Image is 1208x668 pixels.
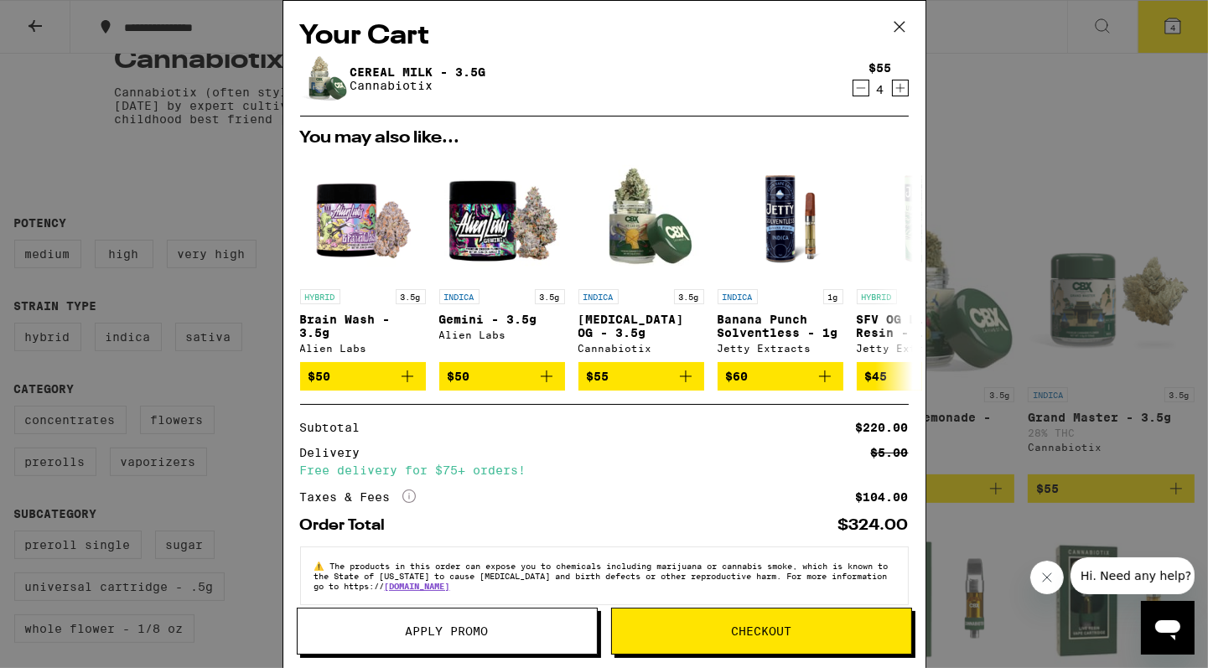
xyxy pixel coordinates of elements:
p: INDICA [439,289,480,304]
div: Delivery [300,447,372,458]
span: $55 [587,370,609,383]
img: Jetty Extracts - SFV OG Live Resin - 1g [857,155,982,281]
div: Jetty Extracts [718,343,843,354]
a: Open page for Gemini - 3.5g from Alien Labs [439,155,565,362]
div: $104.00 [856,491,909,503]
p: [MEDICAL_DATA] OG - 3.5g [578,313,704,339]
div: Subtotal [300,422,372,433]
a: Open page for Brain Wash - 3.5g from Alien Labs [300,155,426,362]
span: $50 [448,370,470,383]
img: Alien Labs - Gemini - 3.5g [439,155,565,281]
span: ⚠️ [314,561,330,571]
button: Add to bag [718,362,843,391]
h2: Your Cart [300,18,909,55]
span: $45 [865,370,888,383]
button: Decrement [853,80,869,96]
iframe: Button to launch messaging window [1141,601,1195,655]
p: Gemini - 3.5g [439,313,565,326]
div: $55 [869,61,892,75]
button: Add to bag [300,362,426,391]
div: Free delivery for $75+ orders! [300,464,909,476]
div: Jetty Extracts [857,343,982,354]
button: Add to bag [857,362,982,391]
a: [DOMAIN_NAME] [385,581,450,591]
img: Jetty Extracts - Banana Punch Solventless - 1g [718,155,843,281]
img: Cannabiotix - Jet Lag OG - 3.5g [578,155,704,281]
span: $60 [726,370,749,383]
p: Brain Wash - 3.5g [300,313,426,339]
img: Alien Labs - Brain Wash - 3.5g [300,155,426,281]
a: Open page for SFV OG Live Resin - 1g from Jetty Extracts [857,155,982,362]
a: Open page for Jet Lag OG - 3.5g from Cannabiotix [578,155,704,362]
div: Alien Labs [300,343,426,354]
button: Add to bag [578,362,704,391]
div: 4 [869,83,892,96]
span: Checkout [731,625,791,637]
div: Alien Labs [439,329,565,340]
p: SFV OG Live Resin - 1g [857,313,982,339]
p: INDICA [578,289,619,304]
span: $50 [308,370,331,383]
span: Apply Promo [406,625,489,637]
span: The products in this order can expose you to chemicals including marijuana or cannabis smoke, whi... [314,561,889,591]
p: 1g [823,289,843,304]
a: Open page for Banana Punch Solventless - 1g from Jetty Extracts [718,155,843,362]
p: HYBRID [857,289,897,304]
div: Order Total [300,518,397,533]
div: Taxes & Fees [300,489,416,505]
button: Increment [892,80,909,96]
p: HYBRID [300,289,340,304]
p: 3.5g [535,289,565,304]
div: Cannabiotix [578,343,704,354]
div: $324.00 [838,518,909,533]
p: INDICA [718,289,758,304]
div: $220.00 [856,422,909,433]
button: Add to bag [439,362,565,391]
a: Cereal Milk - 3.5g [350,65,486,79]
p: 3.5g [396,289,426,304]
div: $5.00 [871,447,909,458]
p: 3.5g [674,289,704,304]
p: Cannabiotix [350,79,486,92]
iframe: Close message [1030,561,1064,594]
button: Apply Promo [297,608,598,655]
button: Checkout [611,608,912,655]
img: Cereal Milk - 3.5g [300,55,347,102]
p: Banana Punch Solventless - 1g [718,313,843,339]
h2: You may also like... [300,130,909,147]
iframe: Message from company [1071,557,1195,594]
